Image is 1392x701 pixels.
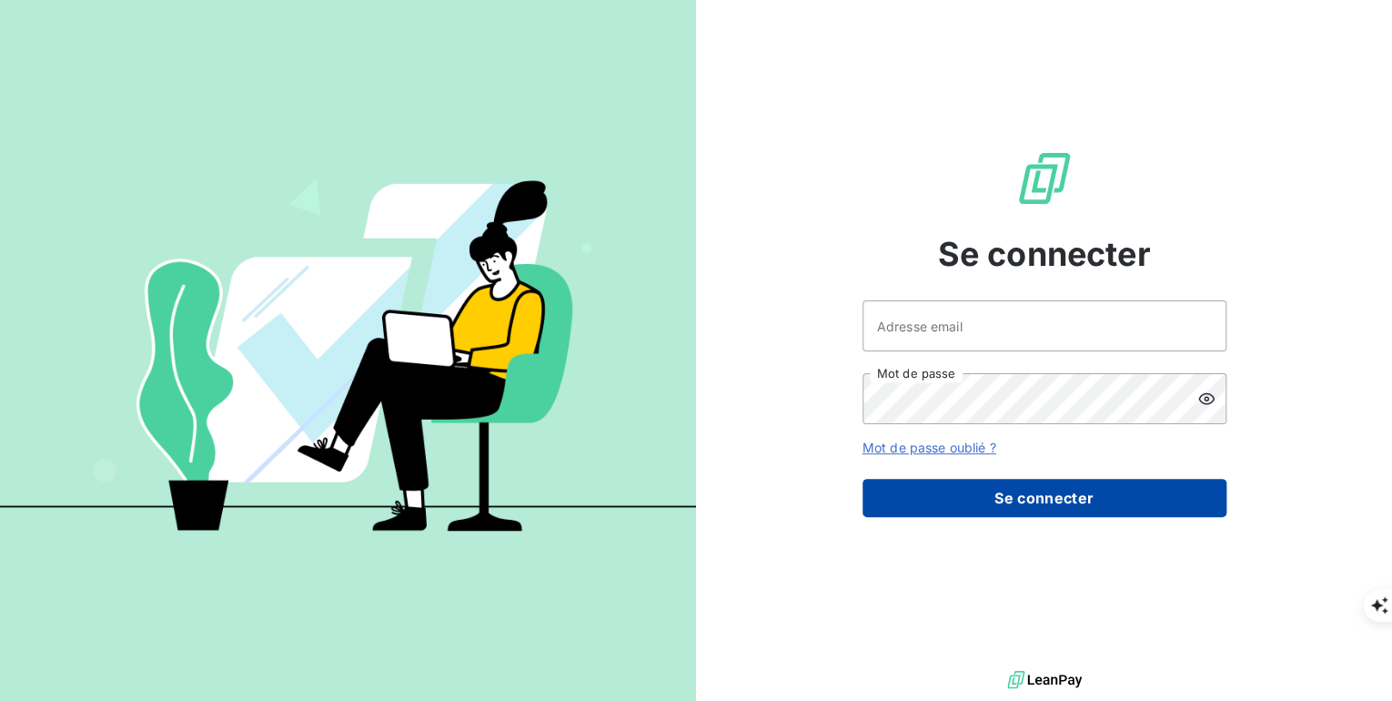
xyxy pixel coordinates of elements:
a: Mot de passe oublié ? [862,440,996,455]
span: Se connecter [938,229,1151,279]
input: placeholder [862,300,1226,351]
img: logo [1007,666,1082,694]
img: Logo LeanPay [1015,149,1074,208]
button: Se connecter [862,479,1226,517]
